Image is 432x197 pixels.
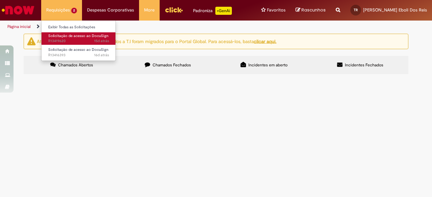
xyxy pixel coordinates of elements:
img: ServiceNow [1,3,35,17]
ng-bind-html: Atenção: alguns chamados relacionados a T.I foram migrados para o Portal Global. Para acessá-los,... [37,38,276,44]
span: R13419620 [48,38,109,44]
span: Solicitação de acesso ao DocuSign [48,47,108,52]
span: 16d atrás [94,53,109,58]
img: click_logo_yellow_360x200.png [165,5,183,15]
span: Despesas Corporativas [87,7,134,13]
span: Rascunhos [301,7,326,13]
span: Chamados Abertos [58,62,93,68]
span: R13416393 [48,53,109,58]
span: Requisições [46,7,70,13]
span: Favoritos [267,7,286,13]
span: 2 [71,8,77,13]
p: +GenAi [215,7,232,15]
ul: Requisições [41,20,116,61]
span: 15d atrás [94,38,109,43]
span: More [144,7,155,13]
span: Incidentes Fechados [345,62,383,68]
a: Página inicial [7,24,31,29]
a: Aberto R13419620 : Solicitação de acesso ao DocuSign [42,32,116,45]
a: clicar aqui. [254,38,276,44]
a: Rascunhos [296,7,326,13]
span: Solicitação de acesso ao DocuSign [48,33,108,38]
ul: Trilhas de página [5,21,283,33]
span: Chamados Fechados [153,62,191,68]
div: Padroniza [193,7,232,15]
a: Aberto R13416393 : Solicitação de acesso ao DocuSign [42,46,116,59]
span: TR [354,8,358,12]
span: Incidentes em aberto [248,62,288,68]
time: 14/08/2025 09:20:02 [94,53,109,58]
span: [PERSON_NAME] Eboli Dos Reis [363,7,427,13]
a: Exibir Todas as Solicitações [42,24,116,31]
